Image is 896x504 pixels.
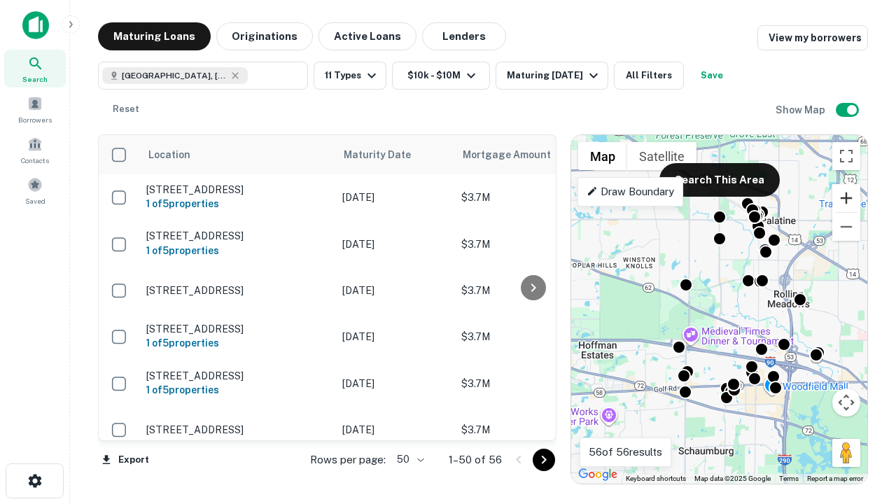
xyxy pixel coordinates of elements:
[461,237,601,252] p: $3.7M
[461,190,601,205] p: $3.7M
[146,230,328,242] p: [STREET_ADDRESS]
[342,190,447,205] p: [DATE]
[342,237,447,252] p: [DATE]
[21,155,49,166] span: Contacts
[4,171,66,209] a: Saved
[461,329,601,344] p: $3.7M
[461,283,601,298] p: $3.7M
[779,475,799,482] a: Terms (opens in new tab)
[146,323,328,335] p: [STREET_ADDRESS]
[4,90,66,128] a: Borrowers
[694,475,771,482] span: Map data ©2025 Google
[449,451,502,468] p: 1–50 of 56
[22,11,49,39] img: capitalize-icon.png
[392,62,490,90] button: $10k - $10M
[826,347,896,414] iframe: Chat Widget
[589,444,662,461] p: 56 of 56 results
[146,423,328,436] p: [STREET_ADDRESS]
[626,474,686,484] button: Keyboard shortcuts
[533,449,555,471] button: Go to next page
[146,183,328,196] p: [STREET_ADDRESS]
[122,69,227,82] span: [GEOGRAPHIC_DATA], [GEOGRAPHIC_DATA]
[807,475,863,482] a: Report a map error
[422,22,506,50] button: Lenders
[310,451,386,468] p: Rows per page:
[342,283,447,298] p: [DATE]
[146,284,328,297] p: [STREET_ADDRESS]
[342,376,447,391] p: [DATE]
[314,62,386,90] button: 11 Types
[342,422,447,437] p: [DATE]
[776,102,827,118] h6: Show Map
[342,329,447,344] p: [DATE]
[659,163,780,197] button: Search This Area
[575,465,621,484] img: Google
[146,243,328,258] h6: 1 of 5 properties
[757,25,868,50] a: View my borrowers
[832,439,860,467] button: Drag Pegman onto the map to open Street View
[4,50,66,87] a: Search
[461,422,601,437] p: $3.7M
[4,131,66,169] a: Contacts
[98,449,153,470] button: Export
[832,213,860,241] button: Zoom out
[575,465,621,484] a: Open this area in Google Maps (opens a new window)
[146,382,328,398] h6: 1 of 5 properties
[344,146,429,163] span: Maturity Date
[22,73,48,85] span: Search
[578,142,627,170] button: Show street map
[216,22,313,50] button: Originations
[148,146,190,163] span: Location
[496,62,608,90] button: Maturing [DATE]
[832,142,860,170] button: Toggle fullscreen view
[98,22,211,50] button: Maturing Loans
[18,114,52,125] span: Borrowers
[104,95,148,123] button: Reset
[587,183,674,200] p: Draw Boundary
[25,195,45,206] span: Saved
[318,22,416,50] button: Active Loans
[454,135,608,174] th: Mortgage Amount
[146,370,328,382] p: [STREET_ADDRESS]
[832,184,860,212] button: Zoom in
[335,135,454,174] th: Maturity Date
[689,62,734,90] button: Save your search to get updates of matches that match your search criteria.
[391,449,426,470] div: 50
[139,135,335,174] th: Location
[571,135,867,484] div: 0 0
[614,62,684,90] button: All Filters
[627,142,696,170] button: Show satellite imagery
[463,146,569,163] span: Mortgage Amount
[507,67,602,84] div: Maturing [DATE]
[461,376,601,391] p: $3.7M
[146,335,328,351] h6: 1 of 5 properties
[146,196,328,211] h6: 1 of 5 properties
